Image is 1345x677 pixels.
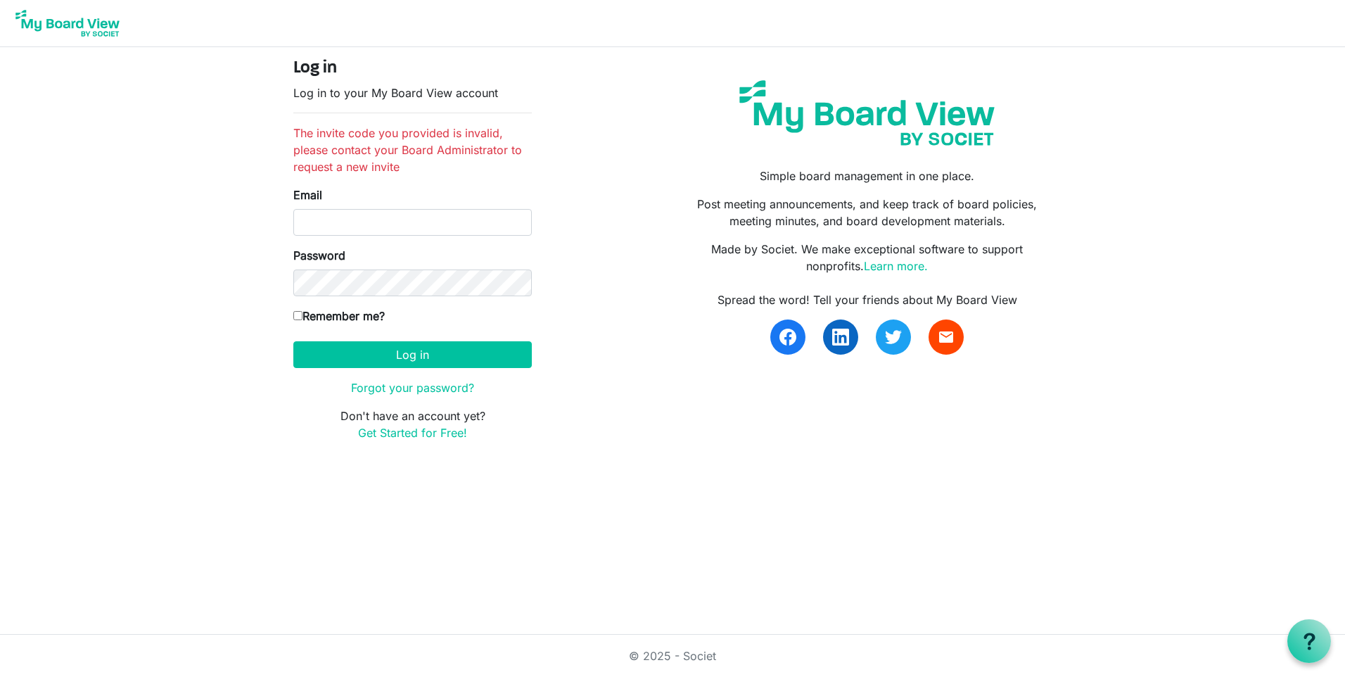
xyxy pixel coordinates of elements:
[293,125,532,175] li: The invite code you provided is invalid, please contact your Board Administrator to request a new...
[864,259,928,273] a: Learn more.
[683,241,1052,274] p: Made by Societ. We make exceptional software to support nonprofits.
[11,6,124,41] img: My Board View Logo
[293,407,532,441] p: Don't have an account yet?
[929,319,964,355] a: email
[358,426,467,440] a: Get Started for Free!
[779,329,796,346] img: facebook.svg
[629,649,716,663] a: © 2025 - Societ
[293,84,532,101] p: Log in to your My Board View account
[293,308,385,324] label: Remember me?
[683,291,1052,308] div: Spread the word! Tell your friends about My Board View
[293,341,532,368] button: Log in
[293,311,302,320] input: Remember me?
[832,329,849,346] img: linkedin.svg
[683,167,1052,184] p: Simple board management in one place.
[729,70,1005,156] img: my-board-view-societ.svg
[938,329,955,346] span: email
[293,186,322,203] label: Email
[351,381,474,395] a: Forgot your password?
[683,196,1052,229] p: Post meeting announcements, and keep track of board policies, meeting minutes, and board developm...
[293,247,345,264] label: Password
[293,58,532,79] h4: Log in
[885,329,902,346] img: twitter.svg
